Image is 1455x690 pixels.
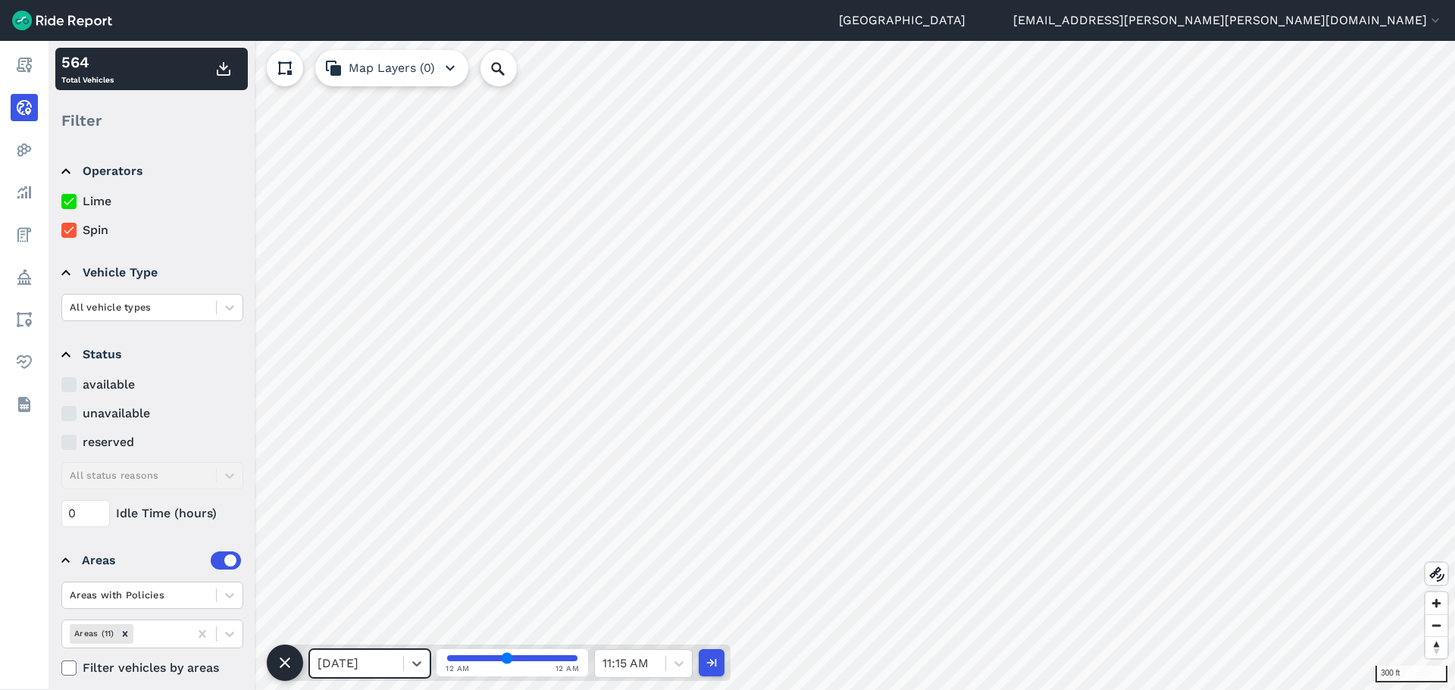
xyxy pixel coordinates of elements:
[11,264,38,291] a: Policy
[61,51,114,87] div: Total Vehicles
[61,150,241,192] summary: Operators
[555,663,580,674] span: 12 AM
[61,539,241,582] summary: Areas
[11,179,38,206] a: Analyze
[61,500,243,527] div: Idle Time (hours)
[55,97,248,144] div: Filter
[61,221,243,239] label: Spin
[1013,11,1443,30] button: [EMAIL_ADDRESS][PERSON_NAME][PERSON_NAME][DOMAIN_NAME]
[446,663,470,674] span: 12 AM
[11,136,38,164] a: Heatmaps
[1425,592,1447,614] button: Zoom in
[11,221,38,248] a: Fees
[61,333,241,376] summary: Status
[480,50,541,86] input: Search Location or Vehicles
[70,624,117,643] div: Areas (11)
[11,391,38,418] a: Datasets
[1425,614,1447,636] button: Zoom out
[61,659,243,677] label: Filter vehicles by areas
[1425,636,1447,658] button: Reset bearing to north
[315,50,468,86] button: Map Layers (0)
[11,306,38,333] a: Areas
[12,11,112,30] img: Ride Report
[61,404,243,423] label: unavailable
[61,251,241,294] summary: Vehicle Type
[1375,666,1447,682] div: 300 ft
[11,52,38,79] a: Report
[61,376,243,394] label: available
[839,11,965,30] a: [GEOGRAPHIC_DATA]
[61,192,243,211] label: Lime
[48,41,1455,690] canvas: Map
[11,348,38,376] a: Health
[61,51,114,73] div: 564
[82,551,241,570] div: Areas
[117,624,133,643] div: Remove Areas (11)
[11,94,38,121] a: Realtime
[61,433,243,451] label: reserved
